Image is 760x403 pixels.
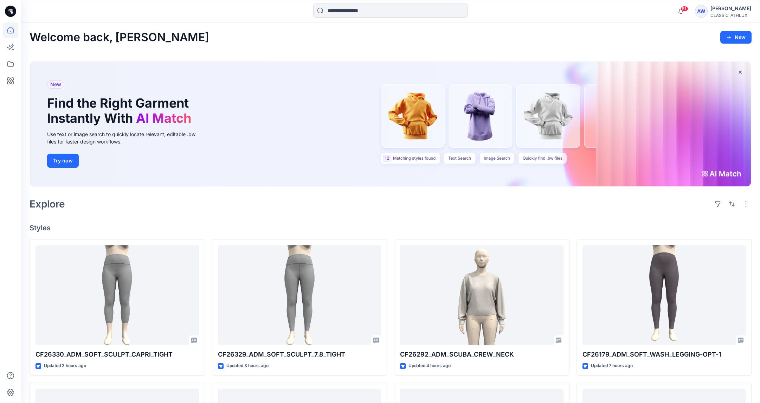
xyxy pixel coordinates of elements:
[710,4,751,13] div: [PERSON_NAME]
[218,350,381,359] p: CF26329_ADM_SOFT_SCULPT_7_8_TIGHT
[47,154,79,168] button: Try now
[720,31,752,44] button: New
[582,350,746,359] p: CF26179_ADM_SOFT_WASH_LEGGING-OPT-1
[226,362,269,370] p: Updated 3 hours ago
[44,362,86,370] p: Updated 3 hours ago
[30,198,65,210] h2: Explore
[136,110,191,126] span: AI Match
[36,350,199,359] p: CF26330_ADM_SOFT_SCULPT_CAPRI_TIGHT
[218,245,381,345] a: CF26329_ADM_SOFT_SCULPT_7_8_TIGHT
[50,80,61,89] span: New
[30,31,209,44] h2: Welcome back, [PERSON_NAME]
[591,362,633,370] p: Updated 7 hours ago
[47,96,195,126] h1: Find the Right Garment Instantly With
[400,245,563,345] a: CF26292_ADM_SCUBA_CREW_NECK
[408,362,451,370] p: Updated 4 hours ago
[47,130,205,145] div: Use text or image search to quickly locate relevant, editable .bw files for faster design workflows.
[695,5,708,18] div: AW
[681,6,688,12] span: 51
[400,350,563,359] p: CF26292_ADM_SCUBA_CREW_NECK
[582,245,746,345] a: CF26179_ADM_SOFT_WASH_LEGGING-OPT-1
[36,245,199,345] a: CF26330_ADM_SOFT_SCULPT_CAPRI_TIGHT
[30,224,752,232] h4: Styles
[710,13,751,18] div: CLASSIC_ATHLUX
